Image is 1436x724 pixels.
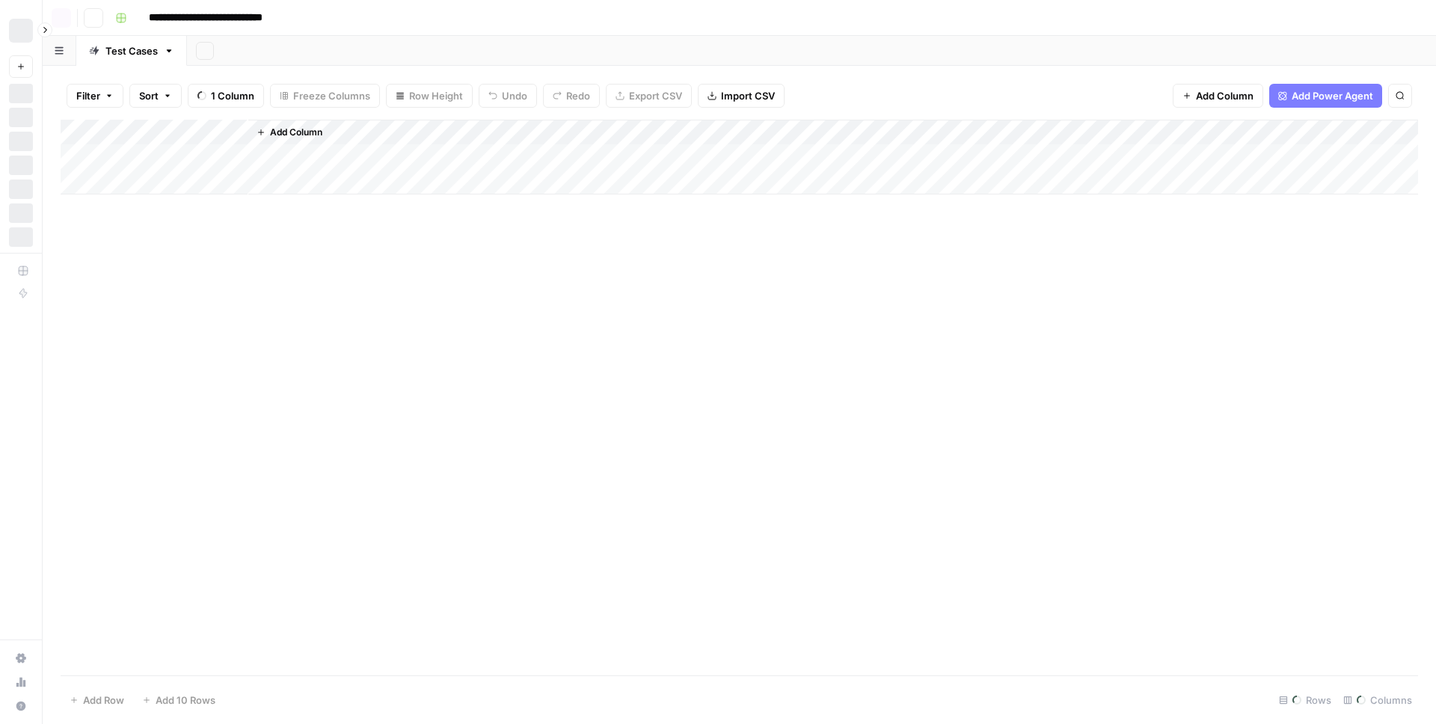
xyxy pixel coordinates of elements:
[293,88,370,103] span: Freeze Columns
[139,88,159,103] span: Sort
[698,84,785,108] button: Import CSV
[76,88,100,103] span: Filter
[479,84,537,108] button: Undo
[188,84,264,108] button: 1 Column
[129,84,182,108] button: Sort
[211,88,254,103] span: 1 Column
[1273,688,1337,712] div: Rows
[9,646,33,670] a: Settings
[629,88,682,103] span: Export CSV
[61,688,133,712] button: Add Row
[156,693,215,708] span: Add 10 Rows
[1292,88,1373,103] span: Add Power Agent
[270,126,322,139] span: Add Column
[76,36,187,66] a: Test Cases
[1196,88,1254,103] span: Add Column
[251,123,328,142] button: Add Column
[566,88,590,103] span: Redo
[502,88,527,103] span: Undo
[105,43,158,58] div: Test Cases
[386,84,473,108] button: Row Height
[1269,84,1382,108] button: Add Power Agent
[606,84,692,108] button: Export CSV
[9,670,33,694] a: Usage
[133,688,224,712] button: Add 10 Rows
[67,84,123,108] button: Filter
[721,88,775,103] span: Import CSV
[543,84,600,108] button: Redo
[9,694,33,718] button: Help + Support
[1337,688,1418,712] div: Columns
[409,88,463,103] span: Row Height
[270,84,380,108] button: Freeze Columns
[1173,84,1263,108] button: Add Column
[83,693,124,708] span: Add Row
